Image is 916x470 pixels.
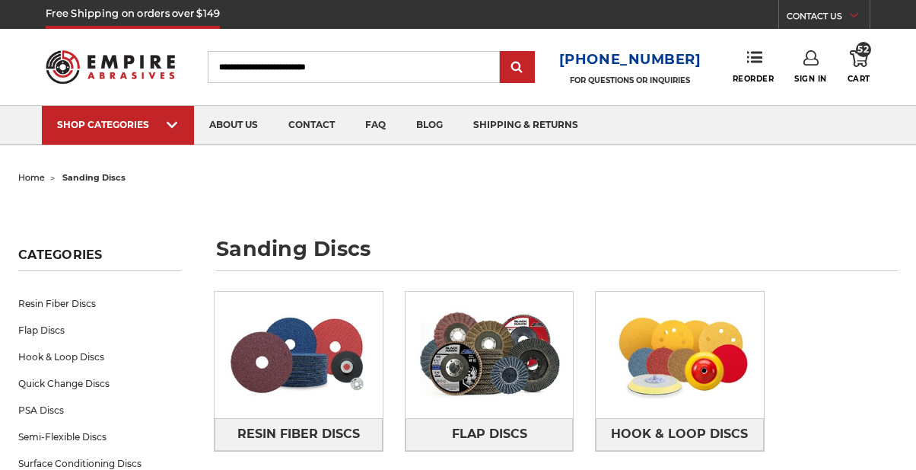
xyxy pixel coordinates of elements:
[733,74,774,84] span: Reorder
[194,106,273,145] a: about us
[57,119,179,130] div: SHOP CATEGORIES
[401,106,458,145] a: blog
[611,421,748,447] span: Hook & Loop Discs
[18,290,181,317] a: Resin Fiber Discs
[787,8,870,29] a: CONTACT US
[596,296,763,414] img: Hook & Loop Discs
[848,74,870,84] span: Cart
[596,418,763,452] a: Hook & Loop Discs
[216,238,898,271] h1: sanding discs
[273,106,350,145] a: contact
[406,418,573,452] a: Flap Discs
[18,248,181,271] h5: Categories
[18,344,181,370] a: Hook & Loop Discs
[18,317,181,344] a: Flap Discs
[18,172,45,183] a: home
[46,42,175,93] img: Empire Abrasives
[458,106,593,145] a: shipping & returns
[215,418,382,452] a: Resin Fiber Discs
[794,74,827,84] span: Sign In
[733,50,774,83] a: Reorder
[559,75,701,85] p: FOR QUESTIONS OR INQUIRIES
[237,421,360,447] span: Resin Fiber Discs
[452,421,527,447] span: Flap Discs
[18,424,181,450] a: Semi-Flexible Discs
[62,172,126,183] span: sanding discs
[18,370,181,397] a: Quick Change Discs
[502,53,533,83] input: Submit
[406,296,573,414] img: Flap Discs
[848,50,870,84] a: 52 Cart
[559,49,701,71] a: [PHONE_NUMBER]
[856,42,871,57] span: 52
[18,397,181,424] a: PSA Discs
[350,106,401,145] a: faq
[215,296,382,414] img: Resin Fiber Discs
